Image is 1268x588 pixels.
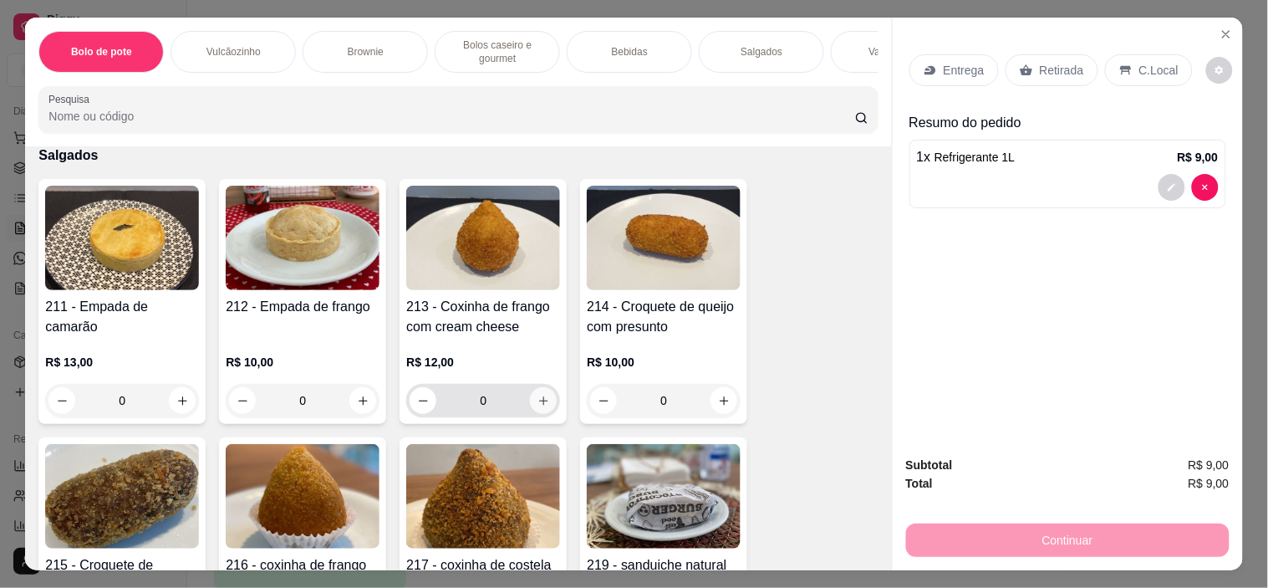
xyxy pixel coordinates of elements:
button: decrease-product-quantity [1192,174,1219,201]
button: increase-product-quantity [169,387,196,414]
button: decrease-product-quantity [410,387,436,414]
img: product-image [226,444,379,549]
p: Entrega [944,62,985,79]
h4: 213 - Coxinha de frango com cream cheese [406,297,560,337]
span: R$ 9,00 [1189,474,1230,493]
h4: 212 - Empada de frango [226,297,379,317]
button: Close [1213,21,1240,48]
p: R$ 13,00 [45,354,199,371]
p: Bolos caseiro e gourmet [449,38,546,65]
p: Salgados [38,146,878,166]
button: decrease-product-quantity [48,387,75,414]
button: increase-product-quantity [710,387,737,414]
p: R$ 10,00 [587,354,741,371]
p: R$ 10,00 [226,354,379,371]
p: Bolo de pote [71,45,132,59]
p: C.Local [1139,62,1179,79]
button: decrease-product-quantity [229,387,256,414]
p: Retirada [1040,62,1084,79]
span: Refrigerante 1L [934,151,1016,164]
p: R$ 9,00 [1178,149,1219,166]
button: decrease-product-quantity [1159,174,1185,201]
h4: 216 - coxinha de frango [226,555,379,575]
p: Vulcãozinho [206,45,261,59]
button: increase-product-quantity [530,387,557,414]
strong: Subtotal [906,458,953,472]
h4: 211 - Empada de camarão [45,297,199,337]
button: decrease-product-quantity [1206,57,1233,84]
p: R$ 12,00 [406,354,560,371]
p: 1 x [917,147,1016,167]
button: increase-product-quantity [349,387,376,414]
h4: 214 - Croquete de queijo com presunto [587,297,741,337]
button: decrease-product-quantity [590,387,617,414]
h4: 217 - coxinha de costela [406,555,560,575]
h4: 219 - sanduiche natural [587,555,741,575]
img: product-image [226,186,379,290]
img: product-image [587,186,741,290]
p: Salgados [741,45,782,59]
p: Resumo do pedido [909,113,1226,133]
img: product-image [587,444,741,549]
img: product-image [406,186,560,290]
p: Brownie [348,45,384,59]
p: Variedades [868,45,919,59]
p: Bebidas [612,45,648,59]
span: R$ 9,00 [1189,456,1230,474]
img: product-image [406,444,560,549]
img: product-image [45,444,199,549]
img: product-image [45,186,199,290]
strong: Total [906,477,933,490]
label: Pesquisa [48,92,95,106]
input: Pesquisa [48,108,855,125]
